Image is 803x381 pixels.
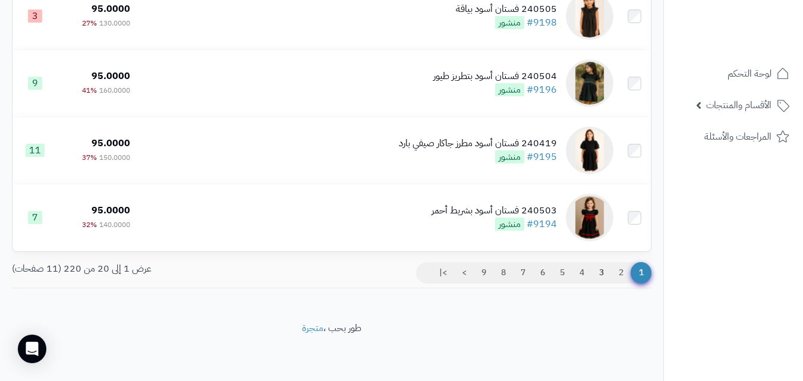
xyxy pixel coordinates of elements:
[533,262,553,284] a: 6
[552,262,572,284] a: 5
[82,85,97,96] span: 41%
[495,150,524,163] span: منشور
[92,69,130,83] span: 95.0000
[566,194,613,241] img: 240503 فستان أسود بشريط أحمر
[92,2,130,16] span: 95.0000
[99,152,130,163] span: 150.0000
[527,83,557,97] a: #9196
[82,18,97,29] span: 27%
[671,122,796,151] a: المراجعات والأسئلة
[99,85,130,96] span: 160.0000
[527,150,557,164] a: #9195
[572,262,592,284] a: 4
[704,128,771,145] span: المراجعات والأسئلة
[433,70,557,83] div: 240504 فستان أسود بتطريز طيور
[28,77,42,90] span: 9
[26,144,45,157] span: 11
[566,59,613,107] img: 240504 فستان أسود بتطريز طيور
[566,127,613,174] img: 240419 فستان أسود مطرز جاكار صيفي بارد
[454,262,474,284] a: >
[432,262,455,284] a: >|
[495,83,524,96] span: منشور
[28,10,42,23] span: 3
[631,262,651,284] span: 1
[18,335,46,363] div: Open Intercom Messenger
[3,262,332,276] div: عرض 1 إلى 20 من 220 (11 صفحات)
[28,211,42,224] span: 7
[82,152,97,163] span: 37%
[302,321,323,335] a: متجرة
[474,262,494,284] a: 9
[495,16,524,29] span: منشور
[495,218,524,231] span: منشور
[82,219,97,230] span: 32%
[527,217,557,231] a: #9194
[591,262,612,284] a: 3
[92,136,130,150] span: 95.0000
[456,2,557,16] div: 240505 فستان أسود بياقة
[527,15,557,30] a: #9198
[493,262,514,284] a: 8
[513,262,533,284] a: 7
[92,203,130,218] span: 95.0000
[99,18,130,29] span: 130.0000
[728,65,771,82] span: لوحة التحكم
[611,262,631,284] a: 2
[99,219,130,230] span: 140.0000
[706,97,771,114] span: الأقسام والمنتجات
[432,204,557,218] div: 240503 فستان أسود بشريط أحمر
[399,137,557,150] div: 240419 فستان أسود مطرز جاكار صيفي بارد
[671,59,796,88] a: لوحة التحكم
